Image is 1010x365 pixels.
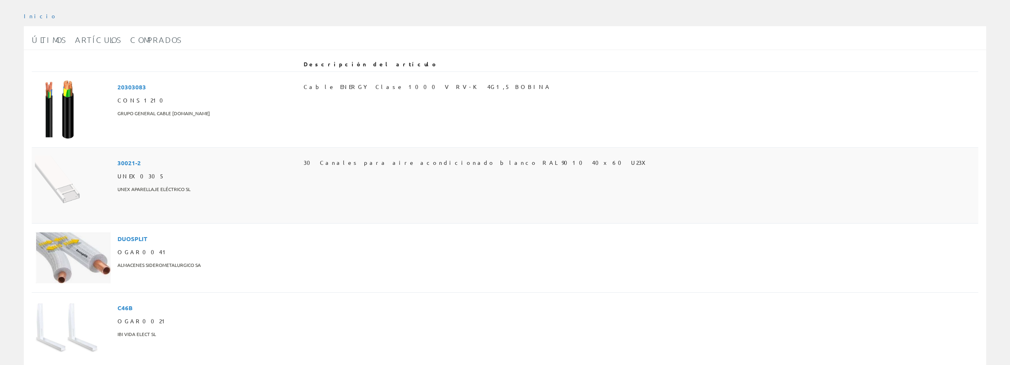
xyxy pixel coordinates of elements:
font: UNEX0305 [117,172,165,180]
font: DUOSPLIT [117,235,147,243]
img: Foto artículo (162.3670212766x150) [35,301,99,360]
font: C46B [117,304,133,312]
font: CONS1210 [117,97,168,104]
font: ALMACENES SIDEROMETALURGICO SA [117,262,201,268]
font: OGAR0041 [117,248,169,255]
font: 30 Canales para aire acondicionado blanco RAL9010 40x60 U23X [304,159,650,166]
img: Foto artículo Cable Clase ENERGÉTICA 1000 V RV-K 4G1,5 BOBINA (112,5x150) [35,80,80,139]
img: Foto artículo 30 Canal para aire acondicionado blanco RAL9010 40x60 U23X (150x150) [35,156,94,215]
font: Descripción del artículo [304,60,438,68]
a: Inicio [24,12,58,19]
font: GRUPO GENERAL CABLE [DOMAIN_NAME] [117,110,210,116]
font: OGAR0021 [117,317,168,324]
font: UNEX APARELLAJE ELÉCTRICO SL [117,186,190,192]
img: Foto artículo (192x132.58867924528) [35,232,111,284]
font: 20303083 [117,83,146,91]
font: Últimos artículos comprados [32,35,183,44]
font: Cable ENERGY Clase 1000 V RV-K 4G1,5 BOBINA [304,83,551,90]
font: IBI VIDA ELECT SL [117,331,156,337]
font: 30021-2 [117,159,141,167]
